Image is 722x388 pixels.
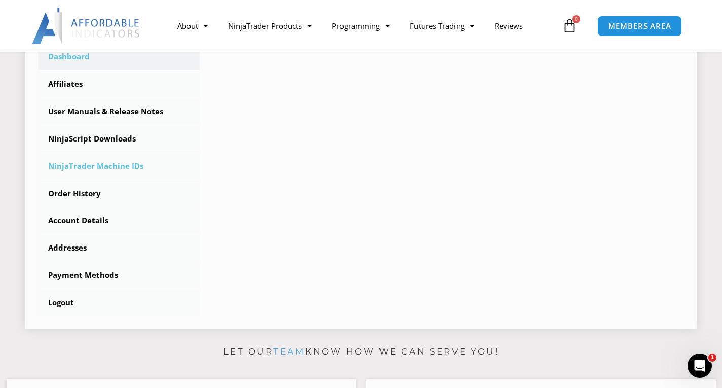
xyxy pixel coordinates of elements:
span: MEMBERS AREA [608,22,671,30]
a: Affiliates [38,71,200,97]
nav: Account pages [38,44,200,315]
iframe: Intercom live chat [688,354,712,378]
a: 0 [547,11,592,41]
a: Programming [322,14,400,38]
a: Reviews [484,14,533,38]
a: Logout [38,290,200,316]
a: Addresses [38,235,200,261]
a: Account Details [38,207,200,234]
a: NinjaTrader Machine IDs [38,153,200,180]
a: Futures Trading [400,14,484,38]
span: 1 [708,354,716,362]
span: 0 [572,15,580,23]
img: LogoAI | Affordable Indicators – NinjaTrader [32,8,141,44]
a: NinjaTrader Products [218,14,322,38]
a: team [273,346,305,357]
a: Order History [38,181,200,207]
a: Dashboard [38,44,200,70]
a: User Manuals & Release Notes [38,98,200,125]
a: About [167,14,218,38]
p: Let our know how we can serve you! [7,344,716,360]
a: NinjaScript Downloads [38,126,200,152]
a: MEMBERS AREA [597,16,682,37]
a: Payment Methods [38,262,200,289]
nav: Menu [167,14,560,38]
